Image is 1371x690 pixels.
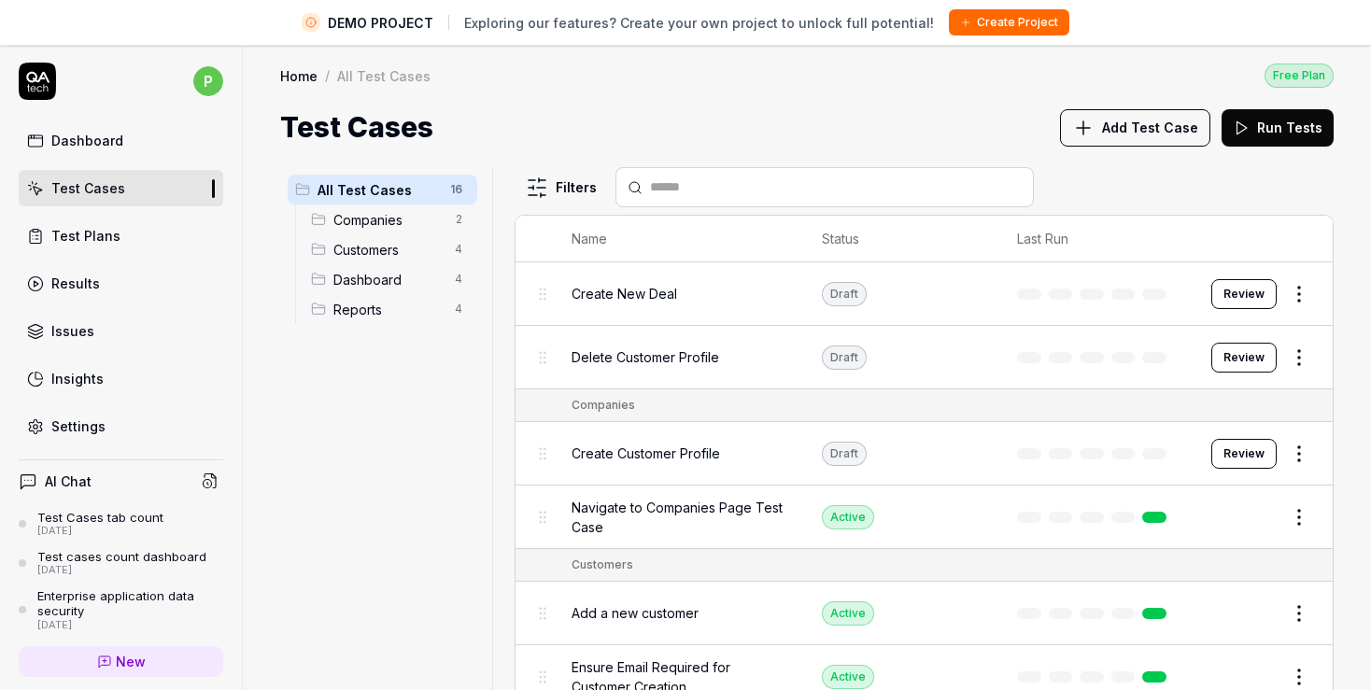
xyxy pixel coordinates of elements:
[447,298,470,320] span: 4
[19,588,223,631] a: Enterprise application data security[DATE]
[1265,63,1334,88] button: Free Plan
[328,13,433,33] span: DEMO PROJECT
[51,226,120,246] div: Test Plans
[1102,118,1198,137] span: Add Test Case
[572,603,699,623] span: Add a new customer
[553,216,803,262] th: Name
[447,238,470,261] span: 4
[325,66,330,85] div: /
[45,472,92,491] h4: AI Chat
[803,216,998,262] th: Status
[333,270,444,289] span: Dashboard
[51,131,123,150] div: Dashboard
[37,564,206,577] div: [DATE]
[822,601,874,626] div: Active
[1222,109,1334,147] button: Run Tests
[304,204,477,234] div: Drag to reorderCompanies2
[822,345,867,370] div: Draft
[116,652,146,671] span: New
[37,588,223,619] div: Enterprise application data security
[193,66,223,96] span: p
[304,264,477,294] div: Drag to reorderDashboard4
[337,66,431,85] div: All Test Cases
[572,397,635,414] div: Companies
[822,282,867,306] div: Draft
[333,240,444,260] span: Customers
[19,510,223,538] a: Test Cases tab count[DATE]
[447,208,470,231] span: 2
[19,265,223,302] a: Results
[51,178,125,198] div: Test Cases
[19,122,223,159] a: Dashboard
[1060,109,1210,147] button: Add Test Case
[51,321,94,341] div: Issues
[280,66,318,85] a: Home
[822,442,867,466] div: Draft
[51,274,100,293] div: Results
[19,313,223,349] a: Issues
[998,216,1193,262] th: Last Run
[572,498,784,537] span: Navigate to Companies Page Test Case
[318,180,439,200] span: All Test Cases
[1211,343,1277,373] button: Review
[37,510,163,525] div: Test Cases tab count
[822,665,874,689] div: Active
[572,444,720,463] span: Create Customer Profile
[516,422,1333,486] tr: Create Customer ProfileDraftReview
[516,582,1333,645] tr: Add a new customerActive
[37,619,223,632] div: [DATE]
[304,294,477,324] div: Drag to reorderReports4
[19,170,223,206] a: Test Cases
[333,210,444,230] span: Companies
[516,326,1333,389] tr: Delete Customer ProfileDraftReview
[19,549,223,577] a: Test cases count dashboard[DATE]
[572,347,719,367] span: Delete Customer Profile
[515,169,608,206] button: Filters
[37,549,206,564] div: Test cases count dashboard
[1211,439,1277,469] button: Review
[19,218,223,254] a: Test Plans
[1211,279,1277,309] button: Review
[949,9,1069,35] button: Create Project
[304,234,477,264] div: Drag to reorderCustomers4
[51,416,106,436] div: Settings
[19,646,223,677] a: New
[822,505,874,529] div: Active
[572,284,677,303] span: Create New Deal
[37,525,163,538] div: [DATE]
[464,13,934,33] span: Exploring our features? Create your own project to unlock full potential!
[443,178,470,201] span: 16
[333,300,444,319] span: Reports
[572,556,633,573] div: Customers
[447,268,470,290] span: 4
[19,408,223,444] a: Settings
[51,369,104,388] div: Insights
[516,262,1333,326] tr: Create New DealDraftReview
[280,106,433,148] h1: Test Cases
[19,360,223,397] a: Insights
[516,486,1333,549] tr: Navigate to Companies Page Test CaseActive
[193,63,223,100] button: p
